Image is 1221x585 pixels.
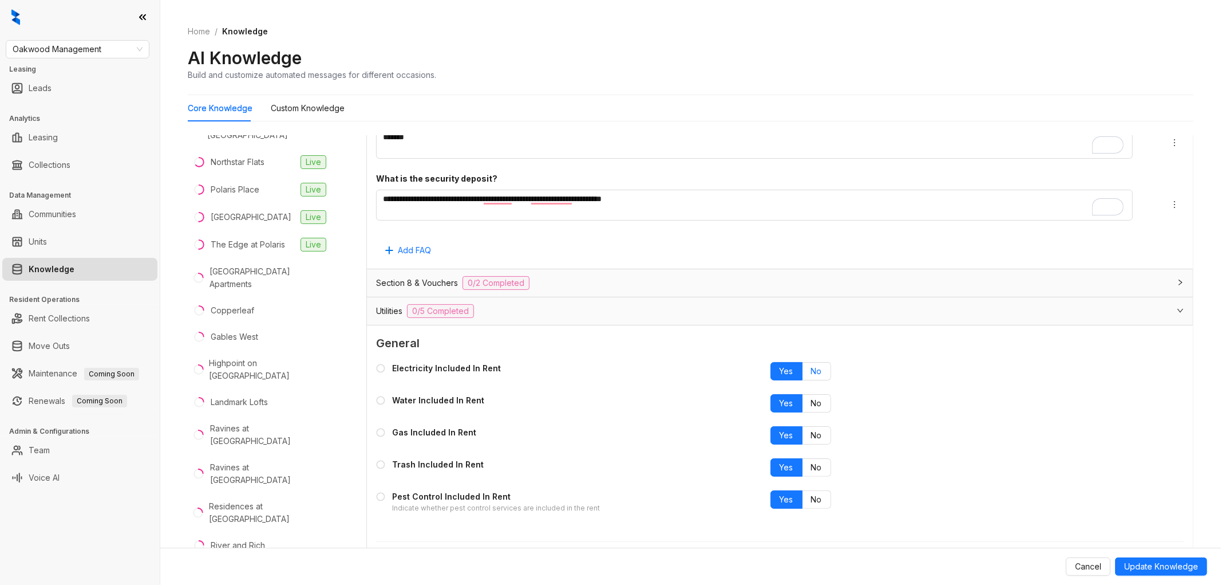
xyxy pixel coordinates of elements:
[211,238,285,251] div: The Edge at Polaris
[2,230,157,253] li: Units
[29,258,74,281] a: Knowledge
[84,368,139,380] span: Coming Soon
[9,295,160,305] h3: Resident Operations
[376,241,440,260] button: Add FAQ
[2,439,157,462] li: Team
[376,190,1133,221] textarea: To enrich screen reader interactions, please activate Accessibility in Grammarly extension settings
[211,211,291,223] div: [GEOGRAPHIC_DATA]
[211,331,258,343] div: Gables West
[780,398,793,408] span: Yes
[222,26,268,36] span: Knowledge
[780,430,793,440] span: Yes
[1177,307,1184,314] span: expanded
[2,390,157,413] li: Renewals
[11,9,20,25] img: logo
[210,461,326,486] div: Ravines at [GEOGRAPHIC_DATA]
[185,25,212,38] a: Home
[271,102,345,115] div: Custom Knowledge
[188,102,252,115] div: Core Knowledge
[188,69,436,81] div: Build and customize automated messages for different occasions.
[210,422,326,447] div: Ravines at [GEOGRAPHIC_DATA]
[780,494,793,504] span: Yes
[9,113,160,124] h3: Analytics
[392,394,484,407] div: Water Included In Rent
[780,366,793,376] span: Yes
[463,276,530,290] span: 0/2 Completed
[301,238,326,252] span: Live
[1170,138,1179,147] span: more
[2,362,157,385] li: Maintenance
[29,466,60,489] a: Voice AI
[376,305,402,317] span: Utilities
[376,172,1152,185] div: What is the security deposit?
[811,366,822,376] span: No
[29,390,127,413] a: RenewalsComing Soon
[209,500,326,525] div: Residences at [GEOGRAPHIC_DATA]
[392,458,484,471] div: Trash Included In Rent
[376,335,1184,352] span: General
[29,203,76,226] a: Communities
[811,430,822,440] span: No
[367,297,1193,325] div: Utilities0/5 Completed
[211,304,254,317] div: Copperleaf
[9,426,160,437] h3: Admin & Configurations
[211,156,264,168] div: Northstar Flats
[188,47,302,69] h2: AI Knowledge
[376,128,1133,159] textarea: To enrich screen reader interactions, please activate Accessibility in Grammarly extension settings
[29,230,47,253] a: Units
[2,335,157,358] li: Move Outs
[72,395,127,407] span: Coming Soon
[811,398,822,408] span: No
[209,357,326,382] div: Highpoint on [GEOGRAPHIC_DATA]
[2,77,157,100] li: Leads
[2,154,157,176] li: Collections
[2,466,157,489] li: Voice AI
[2,307,157,330] li: Rent Collections
[2,126,157,149] li: Leasing
[29,126,58,149] a: Leasing
[2,203,157,226] li: Communities
[811,462,822,472] span: No
[2,258,157,281] li: Knowledge
[376,277,458,289] span: Section 8 & Vouchers
[301,155,326,169] span: Live
[29,335,70,358] a: Move Outs
[29,439,50,462] a: Team
[29,307,90,330] a: Rent Collections
[211,183,259,196] div: Polaris Place
[211,539,265,552] div: River and Rich
[392,362,501,375] div: Electricity Included In Rent
[398,244,431,257] span: Add FAQ
[392,426,476,439] div: Gas Included In Rent
[210,265,326,290] div: [GEOGRAPHIC_DATA] Apartments
[215,25,218,38] li: /
[29,77,52,100] a: Leads
[392,490,600,503] div: Pest Control Included In Rent
[301,210,326,224] span: Live
[301,183,326,197] span: Live
[29,154,70,176] a: Collections
[9,64,160,74] h3: Leasing
[811,494,822,504] span: No
[407,304,474,318] span: 0/5 Completed
[9,190,160,201] h3: Data Management
[392,503,600,514] div: Indicate whether pest control services are included in the rent
[367,269,1193,297] div: Section 8 & Vouchers0/2 Completed
[1177,279,1184,286] span: collapsed
[211,396,268,409] div: Landmark Lofts
[780,462,793,472] span: Yes
[13,41,143,58] span: Oakwood Management
[1170,200,1179,209] span: more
